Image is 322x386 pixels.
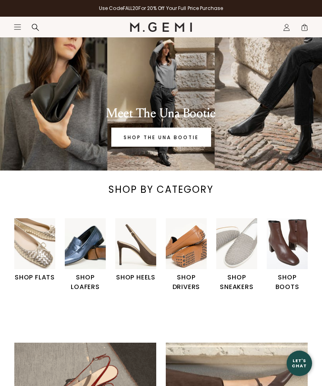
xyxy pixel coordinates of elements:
a: SHOP BOOTS [267,218,308,292]
a: SHOP SNEAKERS [216,218,257,292]
a: SHOP FLATS [14,218,55,283]
h1: SHOP FLATS [14,273,55,282]
div: Let's Chat [287,358,312,368]
div: 2 / 6 [65,218,115,292]
div: 6 / 6 [267,218,317,292]
button: Open site menu [14,23,21,31]
span: 1 [301,25,308,33]
div: 1 / 6 [14,218,65,283]
div: 5 / 6 [216,218,267,292]
a: Banner primary button [111,128,211,147]
h1: SHOP SNEAKERS [216,273,257,292]
h1: SHOP BOOTS [267,273,308,292]
div: Meet The Una Bootie [24,105,298,121]
a: SHOP HEELS [115,218,156,283]
h1: SHOP LOAFERS [65,273,106,292]
div: 4 / 6 [166,218,216,292]
a: SHOP DRIVERS [166,218,207,292]
strong: FALL20 [123,5,139,12]
img: M.Gemi [130,22,192,32]
h1: SHOP HEELS [115,273,156,282]
div: 3 / 6 [115,218,166,283]
a: SHOP LOAFERS [65,218,106,292]
h1: SHOP DRIVERS [166,273,207,292]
